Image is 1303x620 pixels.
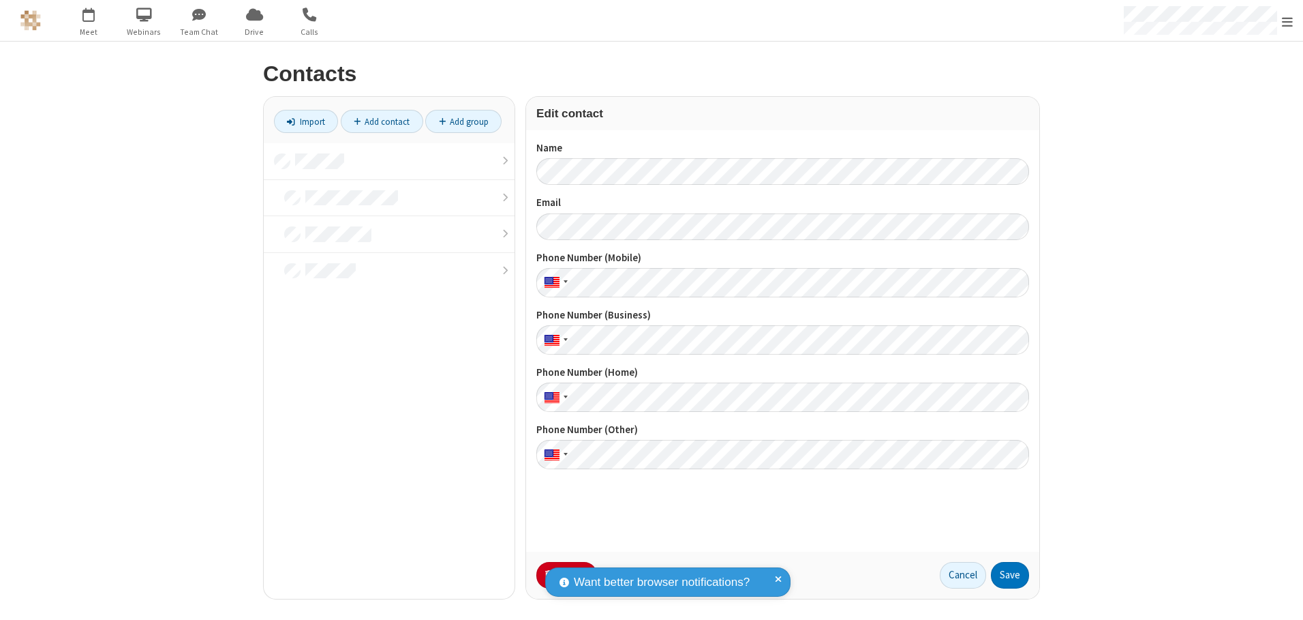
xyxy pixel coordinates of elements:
[940,562,986,589] button: Cancel
[536,440,572,469] div: United States: + 1
[536,250,1029,266] label: Phone Number (Mobile)
[536,308,1029,323] label: Phone Number (Business)
[536,422,1029,438] label: Phone Number (Other)
[229,26,280,38] span: Drive
[536,141,1029,156] label: Name
[574,574,750,591] span: Want better browser notifications?
[536,562,597,589] button: Delete
[119,26,170,38] span: Webinars
[341,110,423,133] a: Add contact
[274,110,338,133] a: Import
[20,10,41,31] img: QA Selenium DO NOT DELETE OR CHANGE
[536,325,572,355] div: United States: + 1
[63,26,114,38] span: Meet
[536,195,1029,211] label: Email
[536,365,1029,381] label: Phone Number (Home)
[174,26,225,38] span: Team Chat
[284,26,335,38] span: Calls
[536,107,1029,120] h3: Edit contact
[536,383,572,412] div: United States: + 1
[536,268,572,297] div: United States: + 1
[425,110,502,133] a: Add group
[263,62,1040,86] h2: Contacts
[991,562,1029,589] button: Save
